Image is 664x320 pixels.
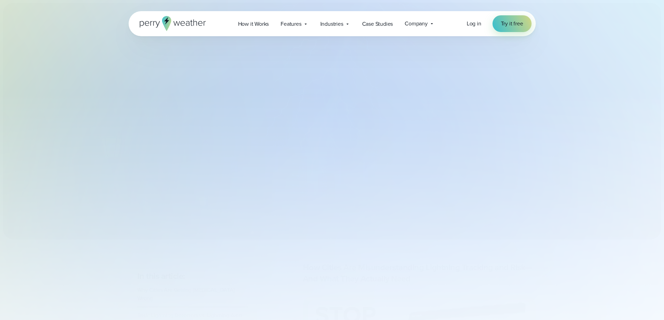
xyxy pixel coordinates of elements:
span: Try it free [501,19,523,28]
span: How it Works [238,20,269,28]
span: Industries [320,20,343,28]
span: Case Studies [362,20,393,28]
span: Features [281,20,301,28]
a: Log in [467,19,481,28]
a: Try it free [493,15,532,32]
a: How it Works [232,17,275,31]
span: Company [405,19,428,28]
a: Case Studies [356,17,399,31]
